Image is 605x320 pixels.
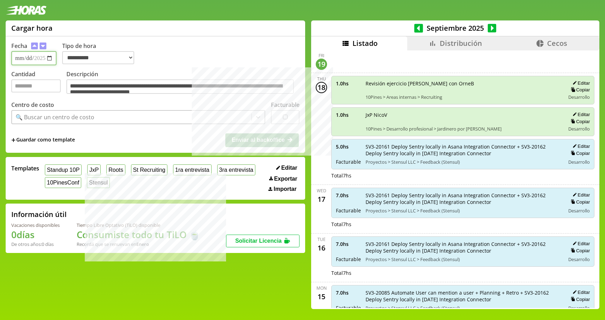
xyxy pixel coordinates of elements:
span: Septiembre 2025 [423,23,488,33]
span: Cecos [547,38,567,48]
span: Desarrollo [568,305,590,311]
span: Proyectos > Stensul LLC > Feedback (Stensul) [366,305,560,311]
button: Editar [570,289,590,295]
span: Facturable [336,158,361,165]
select: Tipo de hora [62,51,134,64]
label: Centro de costo [11,101,54,109]
span: 5.0 hs [336,143,361,150]
img: logotipo [6,6,47,15]
div: 18 [316,82,327,93]
button: Copiar [569,119,590,125]
span: SV3-20161 Deploy Sentry locally in Asana Integration Connector + SV3-20162 Deploy Sentry locally ... [366,143,560,157]
span: Solicitar Licencia [235,238,282,244]
div: De otros años: 0 días [11,241,60,247]
label: Fecha [11,42,27,50]
span: Desarrollo [568,256,590,262]
span: Facturable [336,256,361,262]
span: SV3-20161 Deploy Sentry locally in Asana Integration Connector + SV3-20162 Deploy Sentry locally ... [366,241,560,254]
button: 1ra entrevista [173,164,212,175]
span: 10Pines > Areas internas > Recruiting [366,94,560,100]
label: Cantidad [11,70,66,96]
div: 16 [316,242,327,254]
span: 10Pines > Desarrollo profesional > Jardinero por [PERSON_NAME] [366,126,560,132]
h1: Consumiste todo tu TiLO 🍵 [77,228,200,241]
div: Total 7 hs [331,172,594,179]
button: Solicitar Licencia [226,235,299,247]
button: Copiar [569,87,590,93]
span: +Guardar como template [11,136,75,144]
button: Editar [570,143,590,149]
span: Facturable [336,207,361,214]
div: Tue [318,236,326,242]
button: 3ra entrevista [217,164,256,175]
div: 15 [316,291,327,302]
div: scrollable content [311,50,599,308]
span: Facturable [336,304,361,311]
button: Copiar [569,296,590,302]
div: Vacaciones disponibles [11,222,60,228]
div: 19 [316,59,327,70]
div: Wed [317,188,326,194]
div: Total 7 hs [331,270,594,276]
span: 7.0 hs [336,289,361,296]
span: Importar [274,186,297,192]
span: 7.0 hs [336,241,361,247]
input: Cantidad [11,79,61,92]
span: Proyectos > Stensul LLC > Feedback (Stensul) [366,256,560,262]
label: Tipo de hora [62,42,140,65]
span: 1.0 hs [336,111,361,118]
button: St Recruiting [131,164,167,175]
span: SV3-20161 Deploy Sentry locally in Asana Integration Connector + SV3-20162 Deploy Sentry locally ... [366,192,560,205]
span: JxP NicoV [366,111,560,118]
button: Editar [274,164,299,171]
button: Copiar [569,150,590,156]
div: 17 [316,194,327,205]
span: Listado [352,38,378,48]
span: + [11,136,16,144]
span: Templates [11,164,39,172]
b: Enero [136,241,149,247]
h1: 0 días [11,228,60,241]
div: Tiempo Libre Optativo (TiLO) disponible [77,222,200,228]
span: 1.0 hs [336,80,361,87]
button: Editar [570,111,590,117]
div: Recordá que se renuevan en [77,241,200,247]
div: Thu [317,76,326,82]
span: Exportar [274,176,297,182]
button: Copiar [569,248,590,254]
span: Revisión ejercicio [PERSON_NAME] con OrneB [366,80,560,87]
h1: Cargar hora [11,23,53,33]
button: Editar [570,80,590,86]
button: Stensul [87,177,110,188]
button: Editar [570,241,590,247]
span: Desarrollo [568,159,590,165]
div: Mon [316,285,327,291]
span: 7.0 hs [336,192,361,199]
span: Distribución [440,38,482,48]
div: 🔍 Buscar un centro de costo [16,113,94,121]
h2: Información útil [11,210,67,219]
span: SV3-20085 Automate User can mention a user + Planning + Retro + SV3-20162 Deploy Sentry locally i... [366,289,560,303]
span: Proyectos > Stensul LLC > Feedback (Stensul) [366,207,560,214]
button: 10PinesConf [45,177,81,188]
button: JxP [87,164,101,175]
label: Facturable [271,101,299,109]
span: Desarrollo [568,207,590,214]
button: Copiar [569,199,590,205]
span: Desarrollo [568,94,590,100]
label: Descripción [66,70,299,96]
button: Roots [106,164,125,175]
textarea: Descripción [66,79,294,94]
div: Total 7 hs [331,221,594,228]
span: Desarrollo [568,126,590,132]
button: Standup 10P [45,164,82,175]
div: Fri [319,53,324,59]
span: Editar [281,165,297,171]
button: Editar [570,192,590,198]
button: Exportar [267,175,299,182]
span: Proyectos > Stensul LLC > Feedback (Stensul) [366,159,560,165]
